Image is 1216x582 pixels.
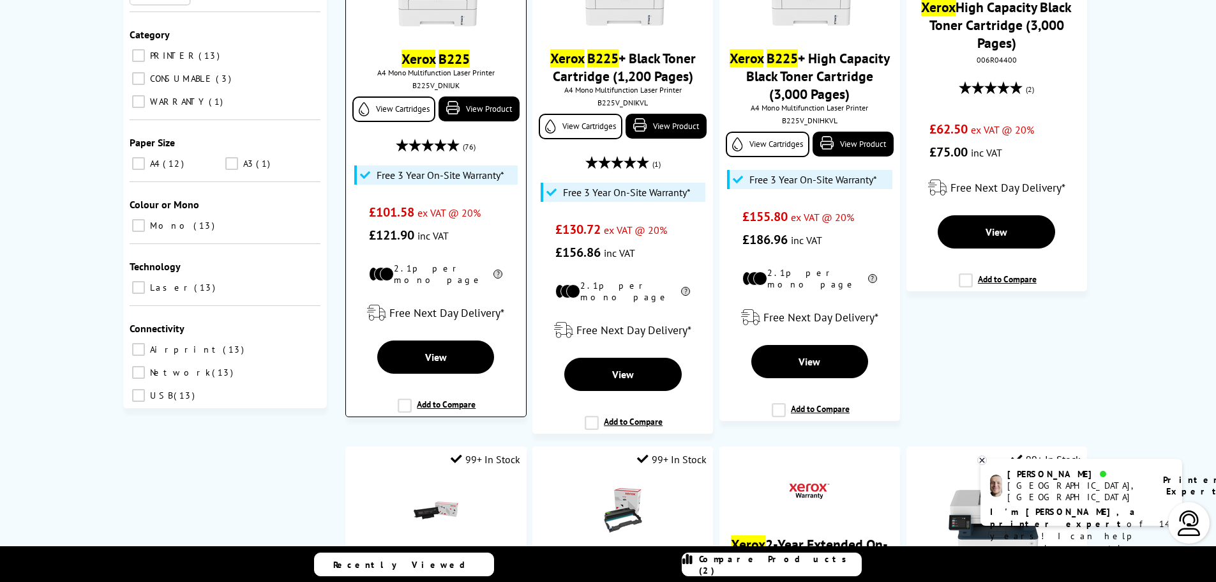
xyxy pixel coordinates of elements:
[950,180,1065,195] span: Free Next Day Delivery*
[1026,77,1034,102] span: (2)
[726,300,894,335] div: modal_delivery
[1007,468,1147,480] div: [PERSON_NAME]
[990,475,1002,497] img: ashley-livechat.png
[130,260,181,273] span: Technology
[555,280,690,303] li: 2.1p per mono page
[916,55,1077,65] div: 006R04400
[132,281,145,294] input: Laser 13
[787,469,832,514] img: Xerox-WarrantyLogo-Small.gif
[726,132,809,157] a: View Cartridges
[132,389,145,402] input: USB 13
[193,220,218,231] span: 13
[132,157,145,170] input: A4 12
[729,116,890,125] div: B225V_DNIHKVL
[726,103,894,112] span: A4 Mono Multifunction Laser Printer
[425,351,447,364] span: View
[209,96,226,107] span: 1
[1007,480,1147,503] div: [GEOGRAPHIC_DATA], [GEOGRAPHIC_DATA]
[132,219,145,232] input: Mono 13
[751,345,869,378] a: View
[637,453,707,466] div: 99+ In Stock
[539,312,707,348] div: modal_delivery
[194,282,218,293] span: 13
[352,295,519,331] div: modal_delivery
[539,85,707,95] span: A4 Mono Multifunction Laser Printer
[147,344,221,355] span: Airprint
[163,158,187,169] span: 12
[130,198,199,211] span: Colour or Mono
[333,559,478,571] span: Recently Viewed
[1176,510,1202,536] img: user-headset-light.svg
[929,144,968,160] span: £75.00
[377,169,504,181] span: Free 3 Year On-Site Warranty*
[398,399,476,423] label: Add to Compare
[929,121,968,137] span: £62.50
[352,68,519,77] span: A4 Mono Multifunction Laser Printer
[563,186,691,199] span: Free 3 Year On-Site Warranty*
[612,368,634,381] span: View
[463,135,476,159] span: (76)
[682,553,862,576] a: Compare Products (2)
[414,488,458,533] img: Xerox-Std-BlackToner-006R04399-Small.gif
[564,358,682,391] a: View
[986,226,1007,238] span: View
[742,208,788,225] span: £155.80
[402,50,435,68] mark: Xerox
[585,416,663,440] label: Add to Compare
[539,114,622,139] a: View Cartridges
[791,211,854,224] span: ex VAT @ 20%
[959,273,1037,298] label: Add to Compare
[550,49,696,85] a: Xerox B225+ Black Toner Cartridge (1,200 Pages)
[389,305,504,320] span: Free Next Day Delivery*
[369,227,414,243] span: £121.90
[767,49,798,67] mark: B225
[990,506,1173,567] p: of 14 years! I can help you choose the right product
[147,73,214,84] span: CONSUMABLE
[147,158,161,169] span: A4
[763,310,878,325] span: Free Next Day Delivery*
[601,488,645,533] img: Xerox-013R00691-Drum-Small.gif
[369,204,414,220] span: £101.58
[990,506,1139,530] b: I'm [PERSON_NAME], a printer expert
[813,132,894,157] a: View Product
[652,152,661,176] span: (1)
[604,247,635,259] span: inc VAT
[542,98,703,107] div: B225V_DNIKVL
[256,158,273,169] span: 1
[369,263,502,286] li: 2.1p per mono page
[971,123,1034,136] span: ex VAT @ 20%
[799,355,820,368] span: View
[439,96,519,121] a: View Product
[147,367,211,378] span: Network
[174,390,198,401] span: 13
[626,114,707,139] a: View Product
[147,96,207,107] span: WARRANTY
[587,49,619,67] mark: B225
[225,157,238,170] input: A3 1
[555,244,601,261] span: £156.86
[731,535,765,553] mark: Xerox
[730,49,763,67] mark: Xerox
[402,50,470,68] a: Xerox B225
[555,221,601,238] span: £130.72
[240,158,255,169] span: A3
[1011,453,1081,466] div: 99+ In Stock
[913,170,1081,206] div: modal_delivery
[223,344,247,355] span: 13
[699,553,861,576] span: Compare Products (2)
[130,28,170,41] span: Category
[356,80,516,90] div: B225V_DNIUK
[147,220,192,231] span: Mono
[730,49,890,103] a: Xerox B225+ High Capacity Black Toner Cartridge (3,000 Pages)
[132,72,145,85] input: CONSUMABLE 3
[417,229,449,242] span: inc VAT
[604,224,667,236] span: ex VAT @ 20%
[352,96,435,122] a: View Cartridges
[212,367,236,378] span: 13
[130,322,184,335] span: Connectivity
[147,390,172,401] span: USB
[550,49,584,67] mark: Xerox
[938,215,1055,249] a: View
[451,453,520,466] div: 99+ In Stock
[147,50,197,61] span: PRINTER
